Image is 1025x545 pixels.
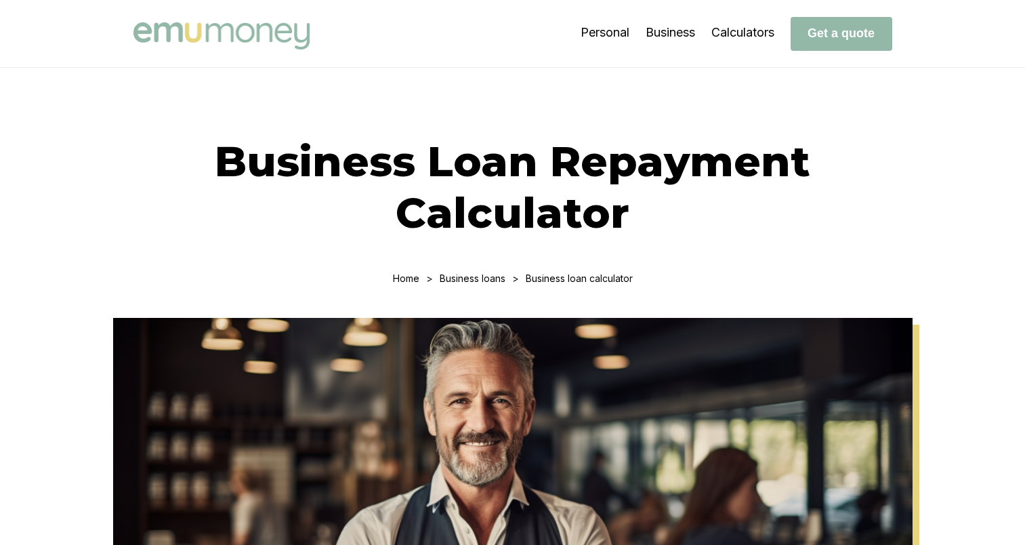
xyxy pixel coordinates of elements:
[791,17,892,51] button: Get a quote
[426,272,433,284] div: >
[526,272,633,284] div: Business loan calculator
[512,272,519,284] div: >
[393,272,419,284] a: Home
[791,26,892,40] a: Get a quote
[133,22,310,49] img: Emu Money logo
[440,272,505,284] a: Business loans
[133,136,892,239] h1: Business Loan Repayment Calculator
